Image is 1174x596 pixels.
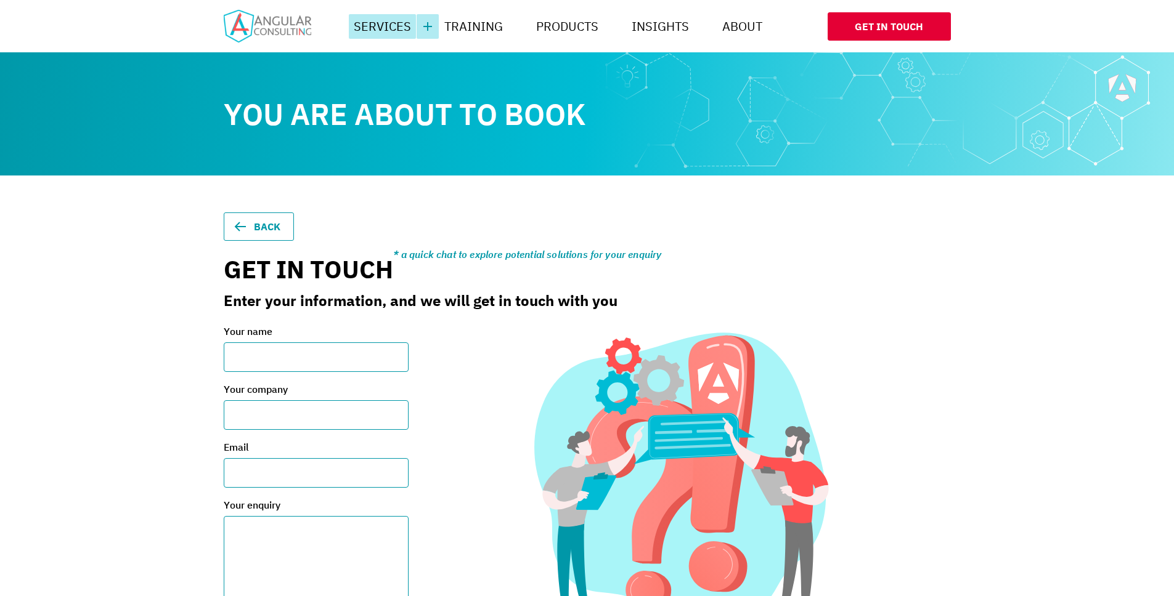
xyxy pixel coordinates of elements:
span: Back [250,219,285,234]
a: Products [531,14,603,39]
p: Enter your information, and we will get in touch with you [224,291,951,310]
label: Your enquiry [224,497,423,512]
label: Email [224,440,423,454]
sup: * a quick chat to explore potential solutions for your enquiry [393,247,662,262]
label: Your name [224,324,423,339]
a: Back [224,212,294,241]
button: More [417,14,439,39]
a: Insights [627,14,694,39]
h1: You are about to book [224,99,704,129]
h2: Get In Touch [224,253,951,281]
a: About [717,14,767,39]
a: Services [349,14,416,39]
label: Your company [224,382,423,397]
img: Home [224,10,311,42]
a: Training [439,14,508,39]
a: Get In Touch [828,12,951,41]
